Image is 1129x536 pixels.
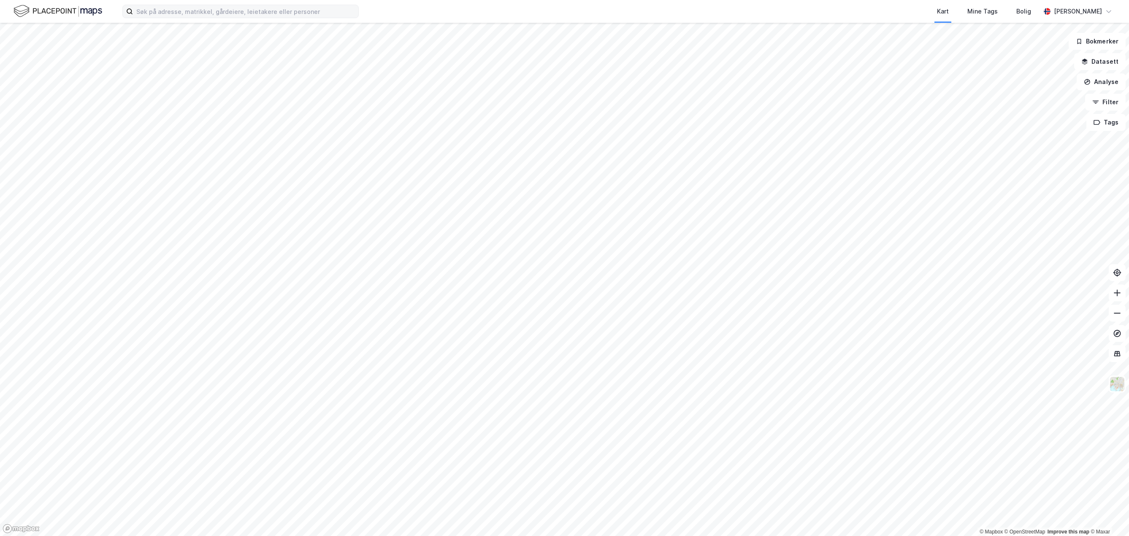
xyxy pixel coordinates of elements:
[980,529,1003,535] a: Mapbox
[1069,33,1126,50] button: Bokmerker
[14,4,102,19] img: logo.f888ab2527a4732fd821a326f86c7f29.svg
[937,6,949,16] div: Kart
[3,524,40,533] a: Mapbox homepage
[1004,529,1045,535] a: OpenStreetMap
[1074,53,1126,70] button: Datasett
[1077,73,1126,90] button: Analyse
[967,6,998,16] div: Mine Tags
[1016,6,1031,16] div: Bolig
[133,5,358,18] input: Søk på adresse, matrikkel, gårdeiere, leietakere eller personer
[1109,376,1125,392] img: Z
[1085,94,1126,111] button: Filter
[1086,114,1126,131] button: Tags
[1087,495,1129,536] iframe: Chat Widget
[1087,495,1129,536] div: Kontrollprogram for chat
[1048,529,1089,535] a: Improve this map
[1054,6,1102,16] div: [PERSON_NAME]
